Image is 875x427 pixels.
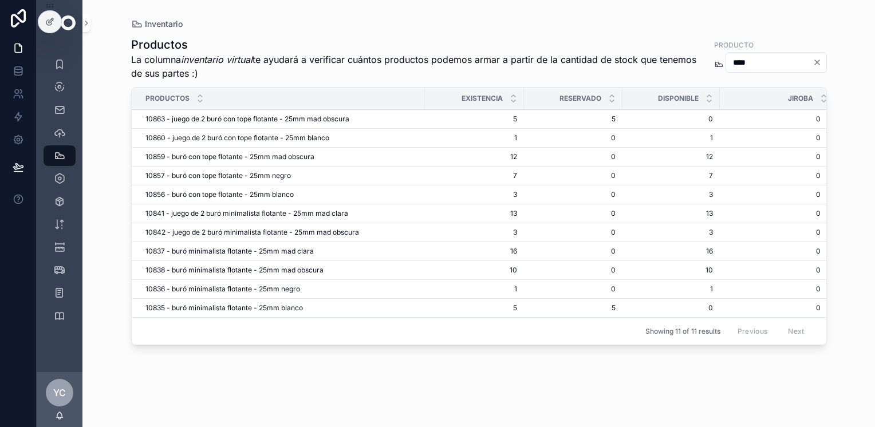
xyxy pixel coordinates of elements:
[658,94,699,103] span: Disponible
[720,303,821,313] span: 0
[131,18,183,30] a: Inventario
[145,152,418,161] a: 10859 - buró con tope flotante - 25mm mad obscura
[720,152,821,161] a: 0
[645,327,720,336] span: Showing 11 of 11 results
[720,114,821,124] a: 0
[145,303,418,313] a: 10835 - buró minimalista flotante - 25mm blanco
[145,228,359,237] span: 10842 - juego de 2 buró minimalista flotante - 25mm mad obscura
[720,247,821,256] a: 0
[145,209,418,218] a: 10841 - juego de 2 buró minimalista flotante - 25mm mad clara
[531,114,616,124] span: 5
[629,114,713,124] span: 0
[145,209,348,218] span: 10841 - juego de 2 buró minimalista flotante - 25mm mad clara
[432,284,517,294] a: 1
[531,190,616,199] span: 0
[432,247,517,256] a: 16
[432,209,517,218] a: 13
[432,228,517,237] a: 3
[462,94,503,103] span: Existencia
[145,114,349,124] span: 10863 - juego de 2 buró con tope flotante - 25mm mad obscura
[145,190,418,199] a: 10856 - buró con tope flotante - 25mm blanco
[432,266,517,275] a: 10
[531,284,616,294] a: 0
[720,133,821,143] a: 0
[531,247,616,256] a: 0
[629,171,713,180] a: 7
[145,284,418,294] a: 10836 - buró minimalista flotante - 25mm negro
[531,209,616,218] a: 0
[629,190,713,199] a: 3
[531,303,616,313] span: 5
[531,228,616,237] a: 0
[629,209,713,218] a: 13
[145,133,329,143] span: 10860 - juego de 2 buró con tope flotante - 25mm blanco
[720,171,821,180] a: 0
[145,152,314,161] span: 10859 - buró con tope flotante - 25mm mad obscura
[720,209,821,218] a: 0
[531,171,616,180] a: 0
[53,386,66,400] span: YC
[432,303,517,313] a: 5
[720,266,821,275] a: 0
[145,133,418,143] a: 10860 - juego de 2 buró con tope flotante - 25mm blanco
[531,133,616,143] a: 0
[629,266,713,275] span: 10
[714,39,754,50] label: PRODUCTO
[145,247,418,256] a: 10837 - buró minimalista flotante - 25mm mad clara
[145,94,190,103] span: Productos
[432,171,517,180] a: 7
[145,190,294,199] span: 10856 - buró con tope flotante - 25mm blanco
[629,133,713,143] a: 1
[145,303,303,313] span: 10835 - buró minimalista flotante - 25mm blanco
[559,94,601,103] span: Reservado
[813,58,826,67] button: Clear
[131,37,705,53] h1: Productos
[432,114,517,124] a: 5
[145,266,324,275] span: 10838 - buró minimalista flotante - 25mm mad obscura
[629,228,713,237] a: 3
[720,190,821,199] a: 0
[531,266,616,275] span: 0
[432,133,517,143] a: 1
[145,284,300,294] span: 10836 - buró minimalista flotante - 25mm negro
[131,53,705,80] span: La columna te ayudará a verificar cuántos productos podemos armar a partir de la cantidad de stoc...
[629,284,713,294] a: 1
[629,247,713,256] a: 16
[145,18,183,30] span: Inventario
[145,114,418,124] a: 10863 - juego de 2 buró con tope flotante - 25mm mad obscura
[181,54,253,65] em: inventario virtual
[432,190,517,199] a: 3
[531,152,616,161] a: 0
[720,228,821,237] a: 0
[629,303,713,313] a: 0
[37,46,82,341] div: scrollable content
[629,152,713,161] a: 12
